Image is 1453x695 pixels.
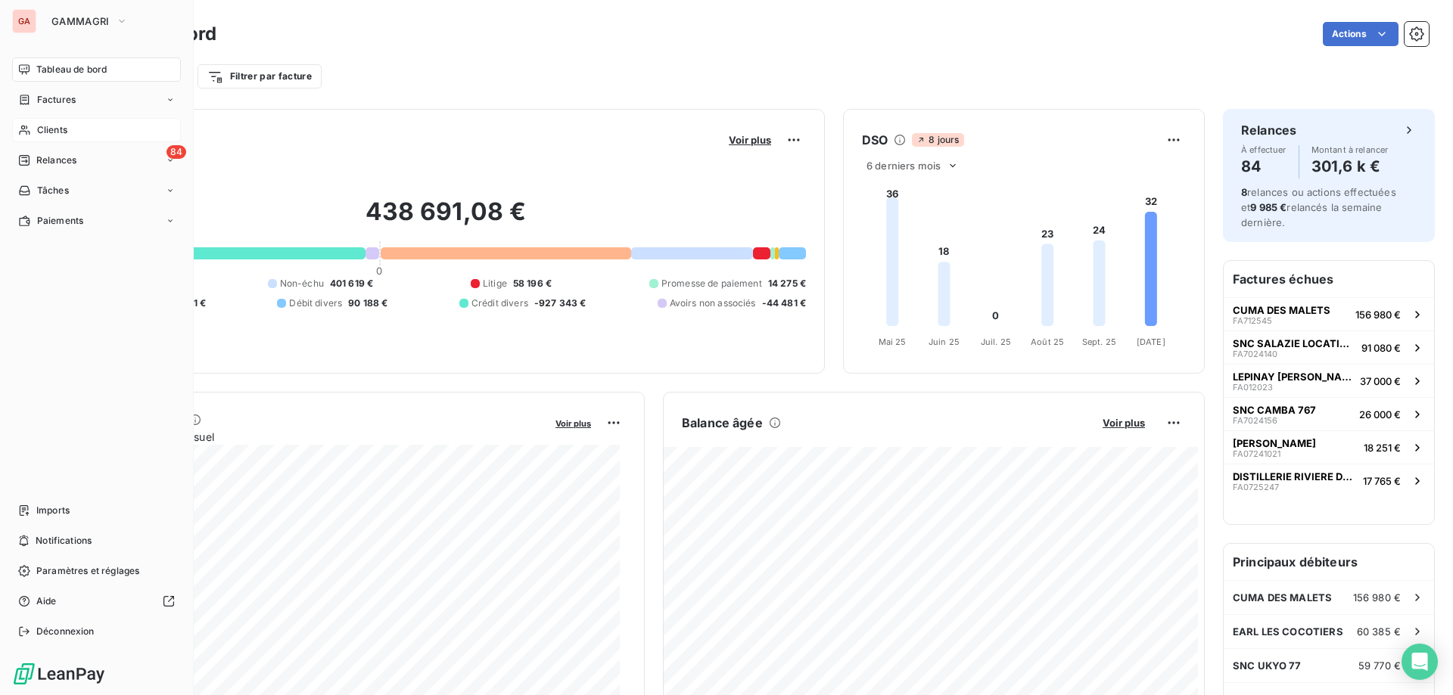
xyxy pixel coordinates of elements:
[12,589,181,613] a: Aide
[1233,659,1302,672] span: SNC UKYO 77
[1233,449,1280,458] span: FA07241021
[330,277,373,290] span: 401 619 €
[86,429,545,445] span: Chiffre d'affaires mensuel
[1355,309,1401,321] span: 156 980 €
[534,296,586,310] span: -927 343 €
[36,504,70,517] span: Imports
[1082,337,1116,347] tspan: Sept. 25
[862,131,888,149] h6: DSO
[1241,145,1287,154] span: À effectuer
[867,160,941,172] span: 6 derniers mois
[768,277,806,290] span: 14 275 €
[1241,186,1247,198] span: 8
[1363,475,1401,487] span: 17 765 €
[729,134,771,146] span: Voir plus
[1103,417,1145,429] span: Voir plus
[1224,430,1434,464] button: [PERSON_NAME]FA0724102118 251 €
[1137,337,1165,347] tspan: [DATE]
[51,15,110,27] span: GAMMAGRI
[724,133,776,147] button: Voir plus
[12,9,36,33] div: GA
[1233,304,1330,316] span: CUMA DES MALETS
[762,296,806,310] span: -44 481 €
[1233,416,1277,425] span: FA7024156
[36,625,95,638] span: Déconnexion
[36,564,139,578] span: Paramètres et réglages
[37,123,67,137] span: Clients
[1357,625,1401,638] span: 60 385 €
[1224,330,1434,364] button: SNC SALAZIE LOCATION 3437FA702414091 080 €
[879,337,907,347] tspan: Mai 25
[1311,145,1389,154] span: Montant à relancer
[1233,482,1279,492] span: FA0725247
[670,296,756,310] span: Avoirs non associés
[376,265,382,277] span: 0
[1233,371,1354,383] span: LEPINAY [PERSON_NAME]
[483,277,507,290] span: Litige
[166,145,186,159] span: 84
[1224,397,1434,430] button: SNC CAMBA 767FA702415626 000 €
[1233,591,1332,603] span: CUMA DES MALETS
[1233,337,1355,349] span: SNC SALAZIE LOCATION 3437
[1233,383,1273,392] span: FA012023
[1359,408,1401,420] span: 26 000 €
[1233,349,1277,358] span: FA7024140
[555,418,591,429] span: Voir plus
[1311,154,1389,178] h4: 301,6 k €
[37,93,76,107] span: Factures
[12,662,106,686] img: Logo LeanPay
[981,337,1011,347] tspan: Juil. 25
[682,414,763,432] h6: Balance âgée
[1358,659,1401,672] span: 59 770 €
[1361,342,1401,354] span: 91 080 €
[1360,375,1401,387] span: 37 000 €
[36,154,76,167] span: Relances
[1233,404,1316,416] span: SNC CAMBA 767
[1098,416,1150,430] button: Voir plus
[551,416,596,430] button: Voir plus
[1233,316,1272,325] span: FA712545
[1031,337,1064,347] tspan: Août 25
[36,534,92,548] span: Notifications
[37,184,69,197] span: Tâches
[289,296,342,310] span: Débit divers
[37,214,83,228] span: Paiements
[1224,297,1434,330] button: CUMA DES MALETSFA712545156 980 €
[1241,121,1296,139] h6: Relances
[1224,464,1434,497] button: DISTILLERIE RIVIERE DU MATFA072524717 765 €
[280,277,324,290] span: Non-échu
[1233,625,1343,638] span: EARL LES COCOTIERS
[1241,186,1396,228] span: relances ou actions effectuées et relancés la semaine dernière.
[1233,470,1357,482] span: DISTILLERIE RIVIERE DU MAT
[36,594,57,608] span: Aide
[1353,591,1401,603] span: 156 980 €
[513,277,552,290] span: 58 196 €
[1224,544,1434,580] h6: Principaux débiteurs
[1250,201,1287,213] span: 9 985 €
[1224,364,1434,397] button: LEPINAY [PERSON_NAME]FA01202337 000 €
[471,296,528,310] span: Crédit divers
[198,64,322,88] button: Filtrer par facture
[1233,437,1316,449] span: [PERSON_NAME]
[912,133,963,147] span: 8 jours
[1241,154,1287,178] h4: 84
[348,296,387,310] span: 90 188 €
[929,337,960,347] tspan: Juin 25
[661,277,762,290] span: Promesse de paiement
[1364,442,1401,454] span: 18 251 €
[1402,644,1438,680] div: Open Intercom Messenger
[36,63,107,76] span: Tableau de bord
[86,197,806,242] h2: 438 691,08 €
[1224,261,1434,297] h6: Factures échues
[1323,22,1399,46] button: Actions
